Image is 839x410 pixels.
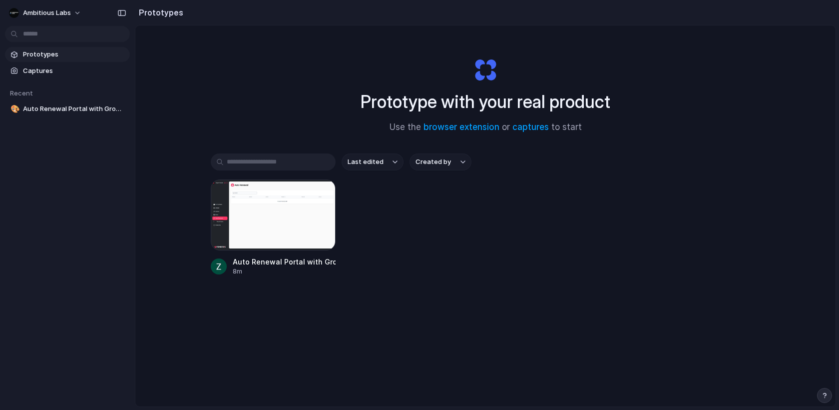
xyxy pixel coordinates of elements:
h2: Prototypes [135,6,183,18]
h1: Prototype with your real product [361,88,610,115]
a: Auto Renewal Portal with Growth HacksAuto Renewal Portal with Growth Hacks8m [211,179,336,276]
button: Last edited [342,153,404,170]
span: Ambitious Labs [23,8,71,18]
a: Captures [5,63,130,78]
div: Auto Renewal Portal with Growth Hacks [233,256,336,267]
span: Prototypes [23,49,126,59]
a: Prototypes [5,47,130,62]
span: Use the or to start [390,121,582,134]
button: Created by [410,153,471,170]
button: Ambitious Labs [5,5,86,21]
div: 8m [233,267,336,276]
span: Captures [23,66,126,76]
a: captures [512,122,549,132]
div: 🎨 [10,103,17,115]
span: Recent [10,89,33,97]
a: 🎨Auto Renewal Portal with Growth Hacks [5,101,130,116]
span: Created by [416,157,451,167]
button: 🎨 [9,104,19,114]
span: Auto Renewal Portal with Growth Hacks [23,104,126,114]
a: browser extension [423,122,499,132]
span: Last edited [348,157,384,167]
